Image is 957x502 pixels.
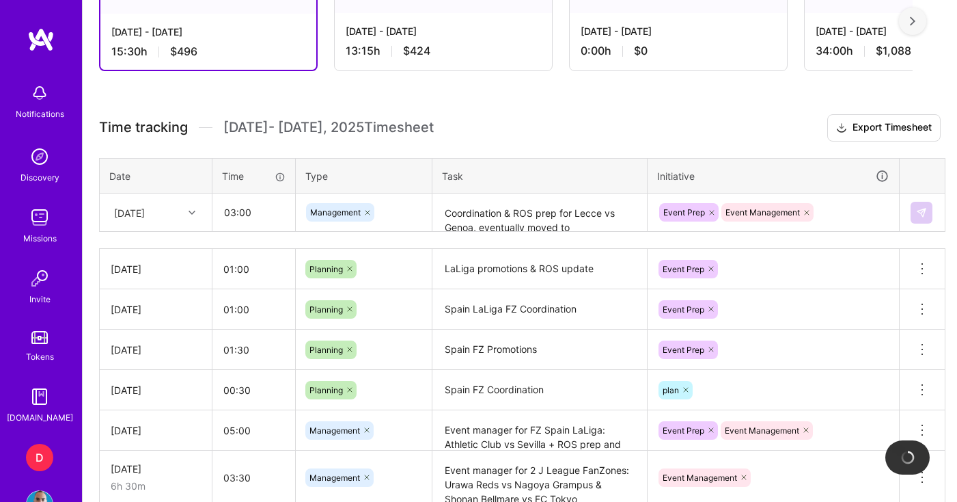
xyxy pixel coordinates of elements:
[212,291,295,328] input: HH:MM
[581,24,776,38] div: [DATE] - [DATE]
[111,25,305,39] div: [DATE] - [DATE]
[111,343,201,357] div: [DATE]
[189,209,195,216] i: icon Chevron
[916,207,927,218] img: Submit
[111,383,201,397] div: [DATE]
[309,345,343,355] span: Planning
[111,44,305,59] div: 15:30 h
[663,264,704,274] span: Event Prep
[899,449,916,466] img: loading
[212,412,295,449] input: HH:MM
[23,444,57,471] a: D
[16,107,64,121] div: Notifications
[434,250,646,288] textarea: LaLiga promotions & ROS update
[26,444,53,471] div: D
[29,292,51,306] div: Invite
[310,207,361,217] span: Management
[20,170,59,185] div: Discovery
[99,119,188,136] span: Time tracking
[403,44,430,58] span: $424
[26,383,53,410] img: guide book
[212,251,295,287] input: HH:MM
[213,194,294,230] input: HH:MM
[31,331,48,344] img: tokens
[346,24,541,38] div: [DATE] - [DATE]
[346,44,541,58] div: 13:15 h
[434,195,646,231] textarea: Coordination & ROS prep for Lecce vs Genoa, eventually moved to [MEDICAL_DATA]
[309,425,360,436] span: Management
[663,345,704,355] span: Event Prep
[114,205,145,220] div: [DATE]
[434,412,646,449] textarea: Event manager for FZ Spain LaLiga: Athletic Club vs Sevilla + ROS prep and activations
[296,158,432,194] th: Type
[111,423,201,438] div: [DATE]
[836,121,847,135] i: icon Download
[212,372,295,408] input: HH:MM
[434,331,646,369] textarea: Spain FZ Promotions
[663,473,737,483] span: Event Management
[876,44,911,58] span: $1,088
[223,119,434,136] span: [DATE] - [DATE] , 2025 Timesheet
[100,158,212,194] th: Date
[309,473,360,483] span: Management
[170,44,197,59] span: $496
[26,143,53,170] img: discovery
[111,262,201,276] div: [DATE]
[634,44,648,58] span: $0
[434,291,646,328] textarea: Spain LaLiga FZ Coordination
[581,44,776,58] div: 0:00 h
[26,79,53,107] img: bell
[309,264,343,274] span: Planning
[26,204,53,231] img: teamwork
[910,16,915,26] img: right
[26,349,54,364] div: Tokens
[434,371,646,409] textarea: Spain FZ Coordination
[27,27,55,52] img: logo
[111,479,201,493] div: 6h 30m
[432,158,648,194] th: Task
[212,460,295,496] input: HH:MM
[309,385,343,395] span: Planning
[663,425,704,436] span: Event Prep
[222,169,286,183] div: Time
[663,207,705,217] span: Event Prep
[23,231,57,246] div: Missions
[212,332,295,368] input: HH:MM
[309,304,343,315] span: Planning
[657,168,889,184] div: Initiative
[7,410,73,425] div: [DOMAIN_NAME]
[111,302,201,317] div: [DATE]
[725,425,799,436] span: Event Management
[663,385,679,395] span: plan
[111,462,201,476] div: [DATE]
[827,114,941,142] button: Export Timesheet
[911,202,934,224] div: null
[26,265,53,292] img: Invite
[725,207,800,217] span: Event Management
[663,304,704,315] span: Event Prep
